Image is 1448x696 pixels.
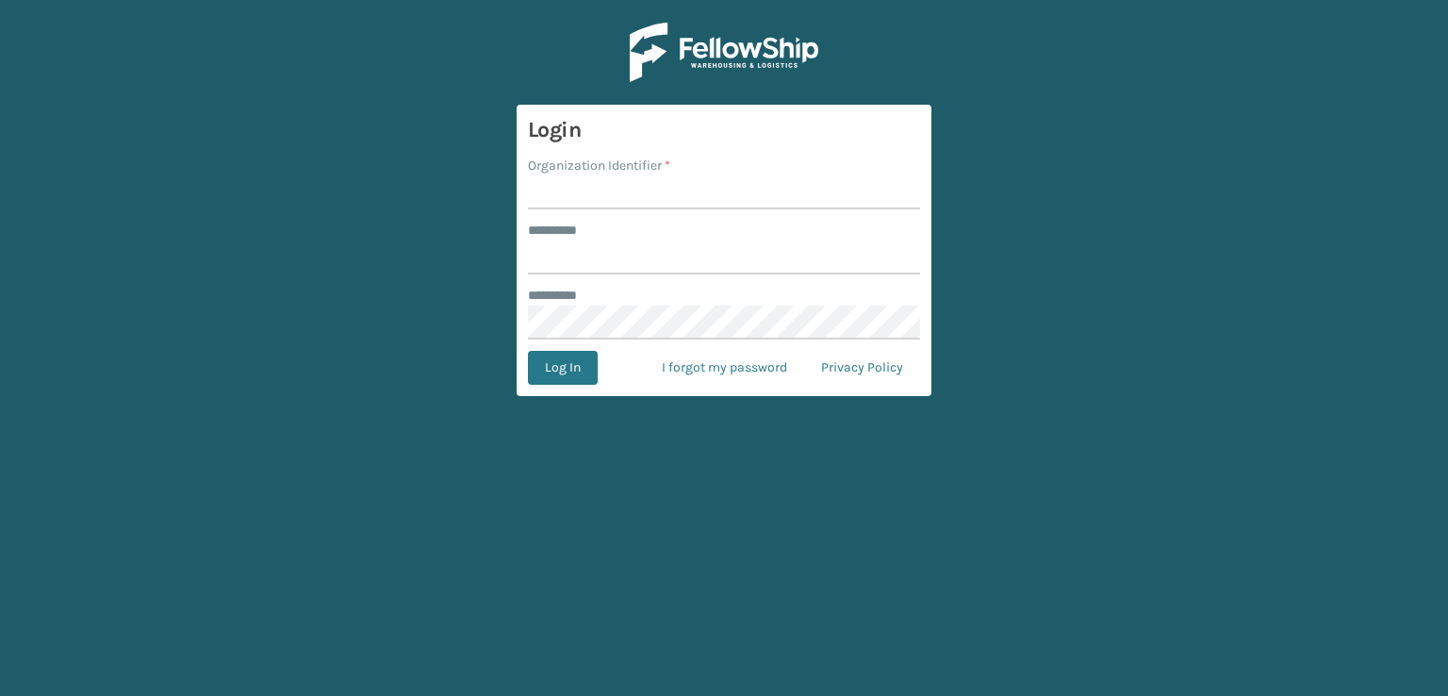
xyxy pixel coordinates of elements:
h3: Login [528,116,920,144]
label: Organization Identifier [528,156,670,175]
img: Logo [630,23,818,82]
button: Log In [528,351,598,385]
a: I forgot my password [645,351,804,385]
a: Privacy Policy [804,351,920,385]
